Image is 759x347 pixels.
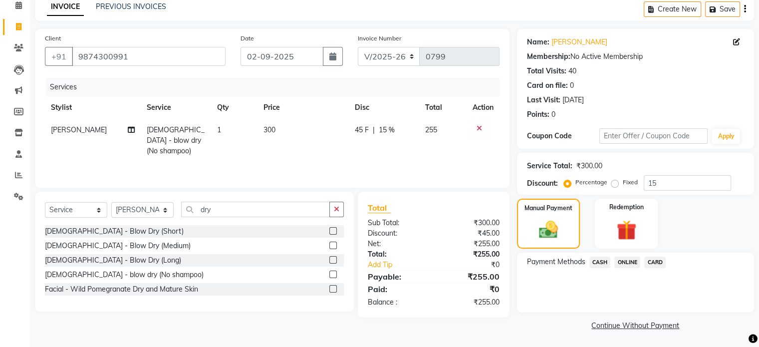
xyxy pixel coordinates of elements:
button: Create New [644,1,701,17]
input: Enter Offer / Coupon Code [599,128,708,144]
div: Paid: [360,283,434,295]
th: Disc [349,96,419,119]
span: ONLINE [614,257,640,268]
label: Manual Payment [524,204,572,213]
label: Percentage [575,178,607,187]
div: 40 [568,66,576,76]
label: Fixed [623,178,638,187]
button: Apply [712,129,740,144]
img: _gift.svg [610,218,643,243]
span: 255 [425,125,437,134]
label: Redemption [609,203,644,212]
label: Client [45,34,61,43]
div: 0 [570,80,574,91]
button: Save [705,1,740,17]
div: [DATE] [562,95,584,105]
div: Card on file: [527,80,568,91]
span: 45 F [355,125,369,135]
a: Continue Without Payment [519,321,752,331]
th: Price [257,96,348,119]
label: Invoice Number [358,34,401,43]
span: Payment Methods [527,257,585,267]
div: No Active Membership [527,51,744,62]
div: Discount: [360,228,434,239]
div: [DEMOGRAPHIC_DATA] - Blow Dry (Long) [45,255,181,266]
div: Sub Total: [360,218,434,228]
span: 1 [217,125,221,134]
div: Service Total: [527,161,572,171]
div: Last Visit: [527,95,560,105]
div: [DEMOGRAPHIC_DATA] - Blow Dry (Medium) [45,241,191,251]
div: Payable: [360,271,434,283]
span: [PERSON_NAME] [51,125,107,134]
div: Net: [360,239,434,249]
span: [DEMOGRAPHIC_DATA] - blow dry (No shampoo) [147,125,205,155]
a: Add Tip [360,260,446,270]
div: Total Visits: [527,66,566,76]
div: Points: [527,109,549,120]
div: ₹0 [446,260,506,270]
span: 15 % [379,125,395,135]
div: 0 [551,109,555,120]
div: Balance : [360,297,434,308]
div: ₹255.00 [434,239,507,249]
input: Search by Name/Mobile/Email/Code [72,47,226,66]
div: ₹300.00 [576,161,602,171]
a: PREVIOUS INVOICES [96,2,166,11]
button: +91 [45,47,73,66]
span: 300 [263,125,275,134]
div: ₹255.00 [434,271,507,283]
span: Total [368,203,391,213]
input: Search or Scan [181,202,330,217]
span: | [373,125,375,135]
span: CASH [589,257,611,268]
th: Qty [211,96,258,119]
div: [DEMOGRAPHIC_DATA] - blow dry (No shampoo) [45,270,204,280]
div: Total: [360,249,434,260]
div: [DEMOGRAPHIC_DATA] - Blow Dry (Short) [45,226,184,237]
div: Coupon Code [527,131,599,141]
th: Service [141,96,211,119]
div: Name: [527,37,549,47]
div: Membership: [527,51,570,62]
a: [PERSON_NAME] [551,37,607,47]
img: _cash.svg [533,219,564,241]
div: ₹255.00 [434,249,507,260]
th: Action [467,96,500,119]
div: ₹255.00 [434,297,507,308]
div: Services [46,78,507,96]
div: ₹45.00 [434,228,507,239]
label: Date [241,34,254,43]
div: ₹0 [434,283,507,295]
th: Stylist [45,96,141,119]
div: Facial - Wild Pomegranate Dry and Mature Skin [45,284,198,295]
th: Total [419,96,467,119]
div: ₹300.00 [434,218,507,228]
span: CARD [644,257,666,268]
div: Discount: [527,178,558,189]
